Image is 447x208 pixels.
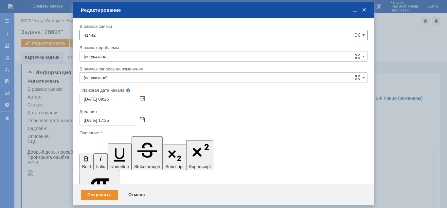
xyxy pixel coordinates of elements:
button: Bold [80,154,94,170]
div: Плановая дата начала [80,88,358,92]
span: Сложная форма [355,54,360,59]
div: СДГ. [3,3,96,8]
span: Italic [96,164,105,169]
span: Свернуть (Ctrl + M) [352,7,358,13]
button: Italic [94,153,108,170]
span: Сложная форма [355,75,360,80]
div: Описание [80,131,366,135]
div: В рамках проблемы [80,46,366,50]
button: Superscript [186,140,213,170]
div: В рамках запроса на изменение [80,67,366,71]
button: Strikethrough [132,136,163,170]
span: Superscript [189,164,211,169]
button: Subscript [163,144,186,170]
img: download [3,45,96,200]
span: Bold [82,164,91,169]
span: Strikethrough [134,164,160,169]
div: В рамках заявки [80,24,366,28]
div: Дедлайн [80,109,366,114]
span: Произошла ошибка . Выключите и включите питание. F21B [3,24,76,39]
span: Закрыть [361,7,367,13]
span: Subscript [165,164,184,169]
div: Редактирование [81,7,367,13]
span: Сложная форма [355,32,360,38]
span: Добрый день, просьба направить техника для диагностики МФУ . [3,13,92,24]
button: Underline [108,143,132,170]
span: Underline [110,164,129,169]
